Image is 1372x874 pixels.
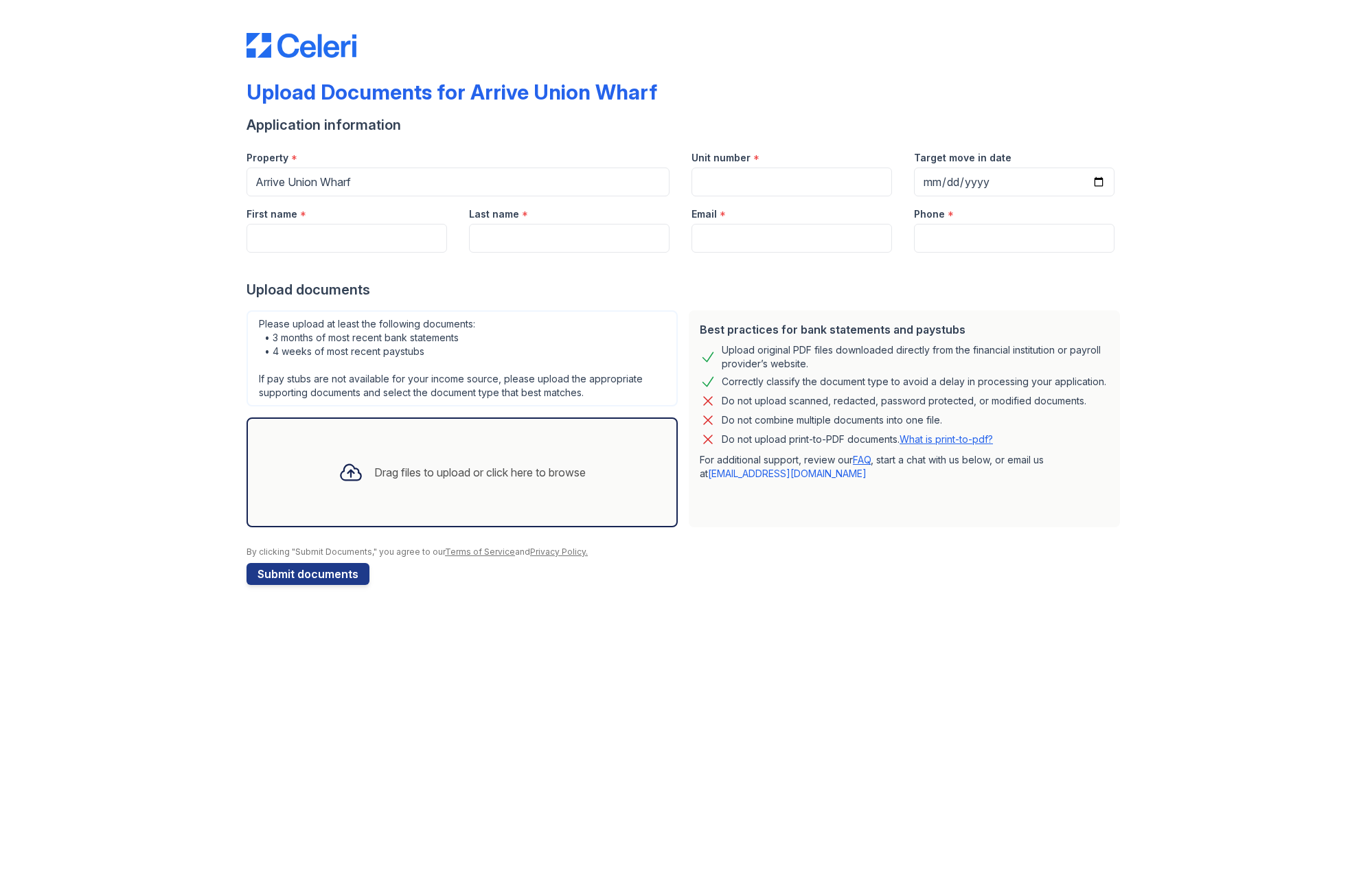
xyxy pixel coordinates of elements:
[247,563,369,585] button: Submit documents
[900,433,993,445] a: What is print-to-pdf?
[374,464,586,481] div: Drag files to upload or click here to browse
[247,547,1125,557] div: By clicking "Submit Documents," you agree to our and
[247,80,657,104] div: Upload Documents for Arrive Union Wharf
[914,151,1011,165] label: Target move in date
[691,207,717,221] label: Email
[247,310,678,406] div: Please upload at least the following documents: • 3 months of most recent bank statements • 4 wee...
[247,115,1125,135] div: Application information
[914,207,945,221] label: Phone
[722,412,942,428] div: Do not combine multiple documents into one file.
[247,33,356,58] img: CE_Logo_Blue-a8612792a0a2168367f1c8372b55b34899dd931a85d93a1a3d3e32e68fde9ad4.png
[722,433,993,446] p: Do not upload print-to-PDF documents.
[247,151,288,165] label: Property
[722,393,1086,409] div: Do not upload scanned, redacted, password protected, or modified documents.
[247,207,297,221] label: First name
[722,343,1109,371] div: Upload original PDF files downloaded directly from the financial institution or payroll provider’...
[530,547,588,557] a: Privacy Policy.
[700,321,1109,338] div: Best practices for bank statements and paystubs
[691,151,751,165] label: Unit number
[722,373,1106,390] div: Correctly classify the document type to avoid a delay in processing your application.
[700,453,1109,481] p: For additional support, review our , start a chat with us below, or email us at
[247,280,1125,299] div: Upload documents
[708,468,867,479] a: [EMAIL_ADDRESS][DOMAIN_NAME]
[445,547,515,557] a: Terms of Service
[853,454,871,465] a: FAQ
[469,207,519,221] label: Last name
